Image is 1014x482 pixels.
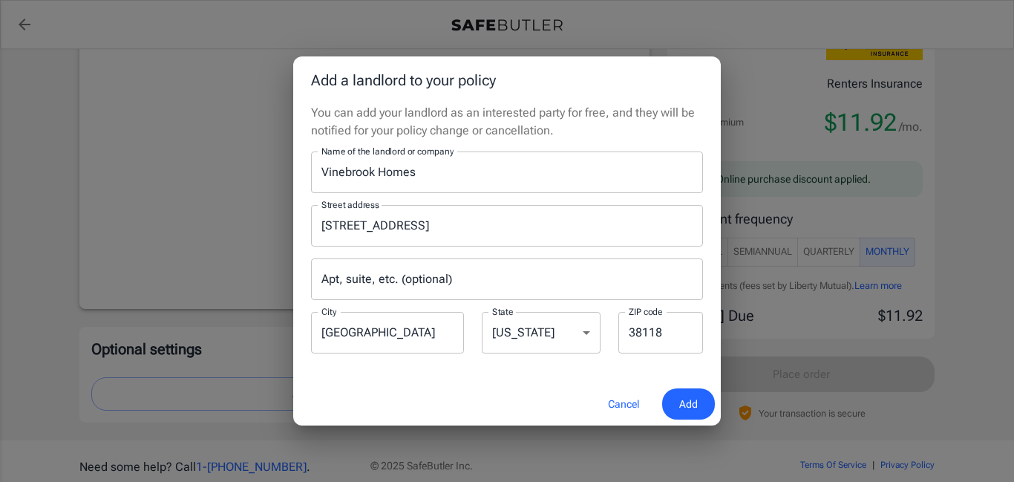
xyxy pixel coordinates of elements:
[321,305,336,318] label: City
[293,56,721,104] h2: Add a landlord to your policy
[662,388,715,420] button: Add
[591,388,656,420] button: Cancel
[311,104,703,140] p: You can add your landlord as an interested party for free, and they will be notified for your pol...
[629,305,663,318] label: ZIP code
[321,145,454,157] label: Name of the landlord or company
[679,395,698,414] span: Add
[321,198,379,211] label: Street address
[492,305,514,318] label: State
